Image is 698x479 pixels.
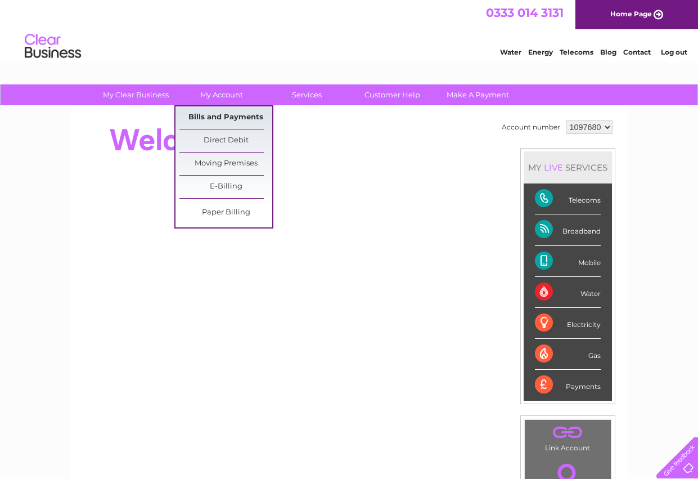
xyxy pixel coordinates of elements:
[346,84,439,105] a: Customer Help
[623,48,651,56] a: Contact
[535,339,601,370] div: Gas
[661,48,687,56] a: Log out
[528,423,608,442] a: .
[89,84,182,105] a: My Clear Business
[179,202,272,224] a: Paper Billing
[179,153,272,175] a: Moving Premises
[179,176,272,198] a: E-Billing
[535,214,601,245] div: Broadband
[535,308,601,339] div: Electricity
[524,151,612,183] div: MY SERVICES
[528,48,553,56] a: Energy
[560,48,593,56] a: Telecoms
[486,6,564,20] a: 0333 014 3131
[542,162,565,173] div: LIVE
[535,370,601,400] div: Payments
[535,183,601,214] div: Telecoms
[535,277,601,308] div: Water
[535,246,601,277] div: Mobile
[500,48,521,56] a: Water
[524,419,611,455] td: Link Account
[84,6,615,55] div: Clear Business is a trading name of Verastar Limited (registered in [GEOGRAPHIC_DATA] No. 3667643...
[179,129,272,152] a: Direct Debit
[499,118,563,137] td: Account number
[24,29,82,64] img: logo.png
[260,84,353,105] a: Services
[431,84,524,105] a: Make A Payment
[175,84,268,105] a: My Account
[179,106,272,129] a: Bills and Payments
[600,48,616,56] a: Blog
